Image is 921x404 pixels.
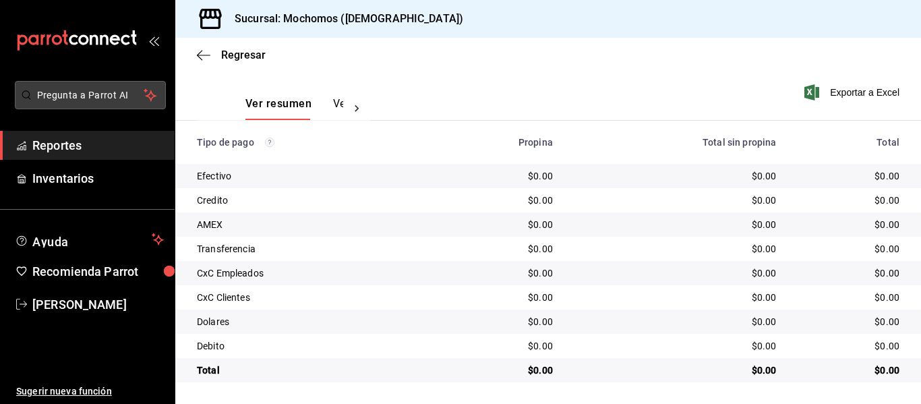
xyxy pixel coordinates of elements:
div: $0.00 [574,218,777,231]
div: $0.00 [443,339,553,353]
button: Ver resumen [245,97,311,120]
div: $0.00 [798,242,899,256]
h3: Sucursal: Mochomos ([DEMOGRAPHIC_DATA]) [224,11,463,27]
div: Total [197,364,421,377]
span: Recomienda Parrot [32,262,164,281]
div: Total [798,137,899,148]
div: $0.00 [798,315,899,328]
span: Pregunta a Parrot AI [37,88,144,103]
div: navigation tabs [245,97,343,120]
div: $0.00 [798,218,899,231]
span: Sugerir nueva función [16,384,164,399]
div: $0.00 [798,291,899,304]
button: Ver pagos [333,97,384,120]
div: Transferencia [197,242,421,256]
div: Tipo de pago [197,137,421,148]
div: $0.00 [798,169,899,183]
div: $0.00 [443,315,553,328]
div: $0.00 [798,339,899,353]
span: Regresar [221,49,266,61]
div: $0.00 [574,315,777,328]
div: $0.00 [574,364,777,377]
div: $0.00 [443,291,553,304]
div: $0.00 [574,169,777,183]
div: Credito [197,194,421,207]
div: $0.00 [798,266,899,280]
div: Total sin propina [574,137,777,148]
span: Inventarios [32,169,164,187]
div: CxC Clientes [197,291,421,304]
button: Regresar [197,49,266,61]
div: AMEX [197,218,421,231]
div: $0.00 [443,169,553,183]
div: $0.00 [443,194,553,207]
button: open_drawer_menu [148,35,159,46]
span: [PERSON_NAME] [32,295,164,314]
div: $0.00 [443,364,553,377]
div: $0.00 [574,194,777,207]
span: Reportes [32,136,164,154]
div: Dolares [197,315,421,328]
div: Efectivo [197,169,421,183]
button: Exportar a Excel [807,84,899,100]
div: $0.00 [798,194,899,207]
div: $0.00 [798,364,899,377]
div: Propina [443,137,553,148]
div: $0.00 [443,266,553,280]
a: Pregunta a Parrot AI [9,98,166,112]
div: $0.00 [574,266,777,280]
div: $0.00 [574,291,777,304]
svg: Los pagos realizados con Pay y otras terminales son montos brutos. [265,138,274,147]
div: $0.00 [443,218,553,231]
div: $0.00 [574,242,777,256]
div: Debito [197,339,421,353]
span: Ayuda [32,231,146,248]
div: CxC Empleados [197,266,421,280]
button: Pregunta a Parrot AI [15,81,166,109]
div: $0.00 [574,339,777,353]
div: $0.00 [443,242,553,256]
